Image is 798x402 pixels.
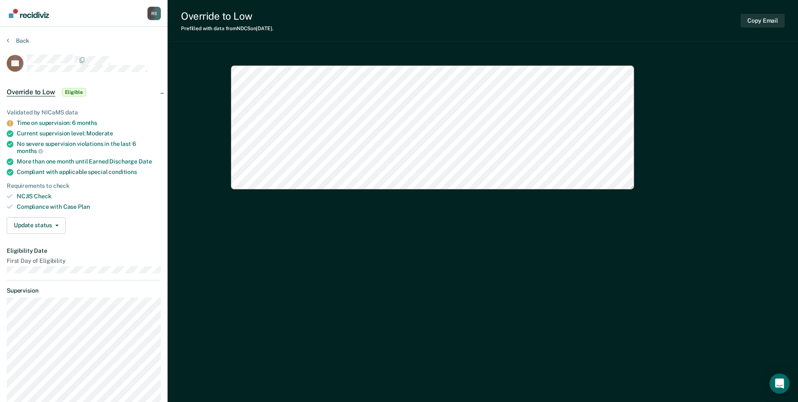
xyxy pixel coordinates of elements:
button: Copy Email [741,14,785,28]
dt: Supervision [7,287,161,294]
div: Compliant with applicable special [17,169,161,176]
span: Date [139,158,152,165]
div: No severe supervision violations in the last 6 [17,140,161,155]
div: R S [147,7,161,20]
span: Override to Low [7,88,55,96]
button: Back [7,37,29,44]
span: conditions [108,169,137,175]
dt: First Day of Eligibility [7,257,161,265]
div: Prefilled with data from NDCS on [DATE] . [181,26,274,31]
div: More than one month until Earned Discharge [17,158,161,165]
div: Compliance with Case [17,203,161,210]
div: Current supervision level: [17,130,161,137]
div: Open Intercom Messenger [770,373,790,394]
div: Override to Low [181,10,274,22]
div: Validated by NICaMS data [7,109,161,116]
span: Check [34,193,51,200]
div: NCJIS [17,193,161,200]
span: Plan [78,203,90,210]
span: Moderate [86,130,113,137]
span: Eligible [62,88,86,96]
button: Update status [7,217,66,234]
img: Recidiviz [9,9,49,18]
div: Time on supervision: 6 months [17,119,161,127]
span: months [17,148,43,154]
div: Requirements to check [7,182,161,189]
button: Profile dropdown button [147,7,161,20]
dt: Eligibility Date [7,247,161,254]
